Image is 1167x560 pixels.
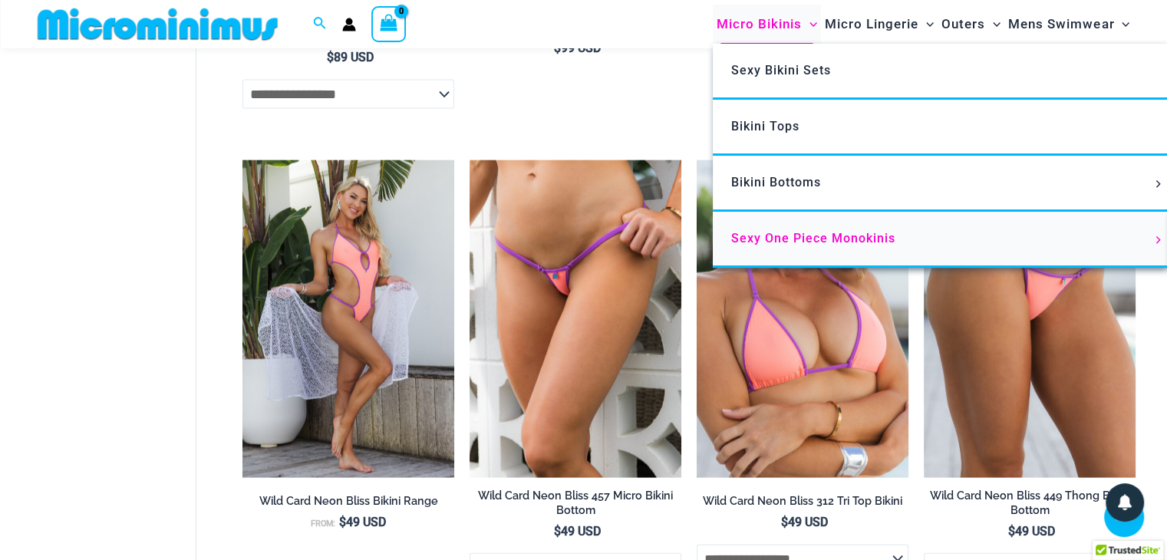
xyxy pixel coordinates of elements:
bdi: 49 USD [339,515,386,529]
span: Menu Toggle [1114,5,1129,44]
span: Bikini Bottoms [731,175,821,189]
a: Micro BikinisMenu ToggleMenu Toggle [713,5,821,44]
span: From: [311,519,335,529]
a: Account icon link [342,18,356,31]
img: Wild Card Neon Bliss 312 Top 457 Micro 04 [470,160,681,478]
span: Outers [941,5,985,44]
img: Wild Card Neon Bliss 312 Top 03 [697,160,908,478]
span: Menu Toggle [802,5,817,44]
a: Wild Card Neon Bliss 312 Top 01Wild Card Neon Bliss 819 One Piece St Martin 5996 Sarong 04Wild Ca... [242,160,454,478]
span: $ [554,524,561,539]
h2: Wild Card Neon Bliss 457 Micro Bikini Bottom [470,489,681,517]
a: Wild Card Neon Bliss 312 Tri Top Bikini [697,494,908,514]
bdi: 49 USD [1008,524,1055,539]
span: Bikini Tops [731,119,799,133]
a: Mens SwimwearMenu ToggleMenu Toggle [1004,5,1133,44]
span: $ [1008,524,1015,539]
a: Wild Card Neon Bliss 457 Micro Bikini Bottom [470,489,681,523]
a: Wild Card Neon Bliss 449 Thong 01Wild Card Neon Bliss 449 Thong 02Wild Card Neon Bliss 449 Thong 02 [924,160,1136,478]
a: View Shopping Cart, empty [371,6,407,41]
a: Wild Card Neon Bliss 449 Thong Bikini Bottom [924,489,1136,523]
img: Wild Card Neon Bliss 449 Thong 01 [924,160,1136,478]
span: Sexy One Piece Monokinis [731,231,895,245]
span: Menu Toggle [1149,180,1166,188]
a: Search icon link [313,15,327,34]
a: Wild Card Neon Bliss 312 Top 03Wild Card Neon Bliss 312 Top 457 Micro 02Wild Card Neon Bliss 312 ... [697,160,908,478]
a: Wild Card Neon Bliss Bikini Range [242,494,454,514]
span: Micro Lingerie [825,5,918,44]
span: Menu Toggle [1149,236,1166,244]
span: Menu Toggle [985,5,1001,44]
img: MM SHOP LOGO FLAT [31,7,284,41]
span: Mens Swimwear [1008,5,1114,44]
a: Wild Card Neon Bliss 312 Top 457 Micro 04Wild Card Neon Bliss 312 Top 457 Micro 05Wild Card Neon ... [470,160,681,478]
h2: Wild Card Neon Bliss Bikini Range [242,494,454,509]
bdi: 49 USD [554,524,601,539]
span: $ [327,50,334,64]
span: $ [339,515,346,529]
a: OutersMenu ToggleMenu Toggle [938,5,1004,44]
span: Menu Toggle [918,5,934,44]
img: Wild Card Neon Bliss 312 Top 01 [242,160,454,478]
h2: Wild Card Neon Bliss 449 Thong Bikini Bottom [924,489,1136,517]
a: Micro LingerieMenu ToggleMenu Toggle [821,5,938,44]
nav: Site Navigation [710,2,1136,46]
bdi: 89 USD [327,50,374,64]
bdi: 49 USD [781,515,828,529]
span: Micro Bikinis [717,5,802,44]
span: Sexy Bikini Sets [731,63,831,77]
span: $ [781,515,788,529]
h2: Wild Card Neon Bliss 312 Tri Top Bikini [697,494,908,509]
